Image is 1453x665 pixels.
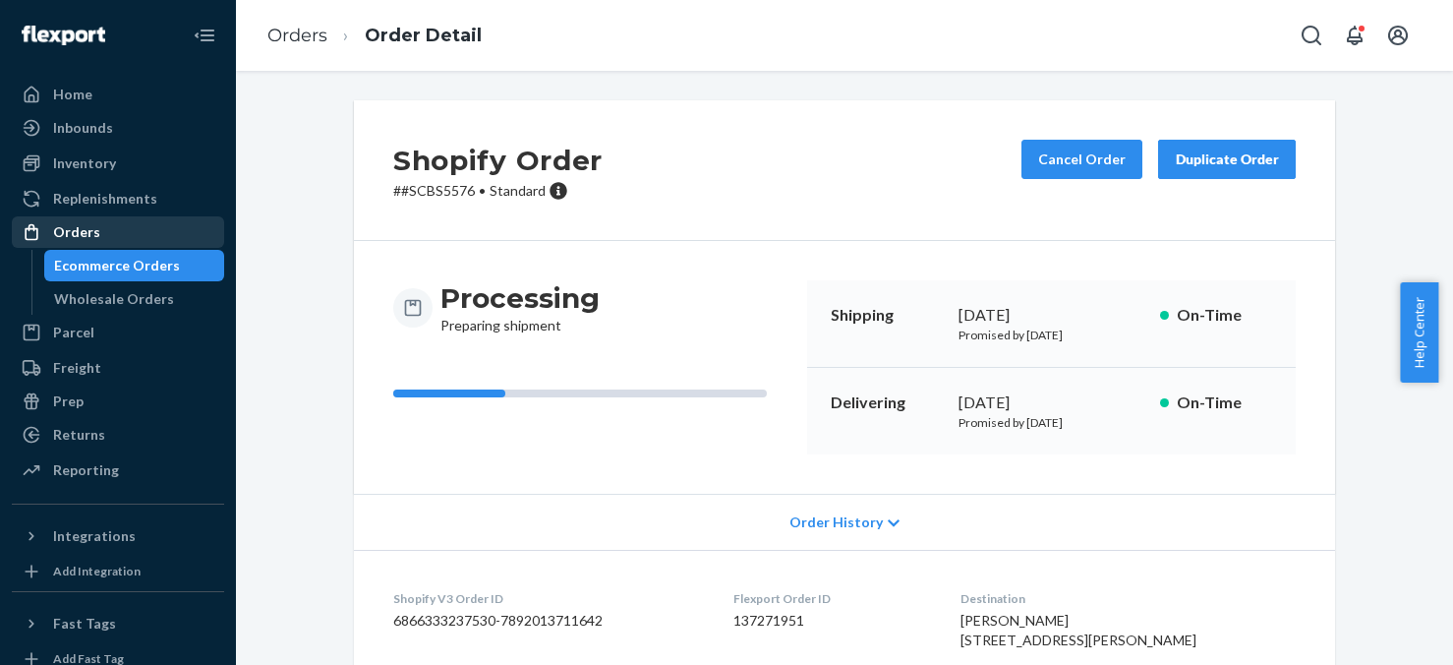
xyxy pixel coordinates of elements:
p: On-Time [1177,304,1272,327]
p: Shipping [831,304,943,327]
button: Open notifications [1335,16,1374,55]
div: Preparing shipment [440,280,600,335]
div: Integrations [53,526,136,546]
dt: Shopify V3 Order ID [393,590,702,607]
button: Fast Tags [12,608,224,639]
div: Inventory [53,153,116,173]
button: Open account menu [1378,16,1418,55]
p: On-Time [1177,392,1272,414]
a: Returns [12,419,224,451]
a: Inventory [12,148,224,179]
button: Integrations [12,520,224,552]
div: [DATE] [959,392,1144,414]
a: Orders [12,216,224,248]
a: Replenishments [12,183,224,214]
div: Reporting [53,460,119,480]
div: Wholesale Orders [54,289,174,309]
div: Freight [53,358,101,378]
p: Promised by [DATE] [959,327,1144,343]
dt: Flexport Order ID [733,590,930,607]
div: Prep [53,392,84,411]
ol: breadcrumbs [252,7,497,65]
a: Inbounds [12,112,224,144]
dd: 6866333237530-7892013711642 [393,611,702,631]
button: Close Navigation [185,16,224,55]
button: Open Search Box [1292,16,1331,55]
div: Home [53,85,92,104]
div: Parcel [53,323,94,342]
div: Returns [53,425,105,445]
dt: Destination [960,590,1296,607]
div: Fast Tags [53,614,116,634]
div: Replenishments [53,189,157,209]
button: Help Center [1400,282,1438,383]
button: Cancel Order [1021,140,1142,179]
button: Duplicate Order [1158,140,1296,179]
div: Inbounds [53,118,113,138]
div: Duplicate Order [1175,150,1279,169]
a: Order Detail [365,25,482,46]
p: Promised by [DATE] [959,414,1144,431]
a: Wholesale Orders [44,283,225,315]
a: Home [12,79,224,110]
a: Prep [12,386,224,417]
h3: Processing [440,280,600,316]
span: • [479,182,486,199]
img: Flexport logo [22,26,105,45]
h2: Shopify Order [393,140,603,181]
span: Order History [789,513,883,532]
p: # #SCBS5576 [393,181,603,201]
a: Reporting [12,454,224,486]
span: [PERSON_NAME] [STREET_ADDRESS][PERSON_NAME] [960,612,1196,648]
div: [DATE] [959,304,1144,327]
p: Delivering [831,392,943,414]
a: Parcel [12,317,224,348]
a: Freight [12,352,224,384]
div: Ecommerce Orders [54,256,180,275]
span: Standard [490,182,546,199]
a: Ecommerce Orders [44,250,225,281]
div: Orders [53,222,100,242]
a: Add Integration [12,560,224,583]
div: Add Integration [53,563,141,579]
a: Orders [267,25,327,46]
dd: 137271951 [733,611,930,631]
